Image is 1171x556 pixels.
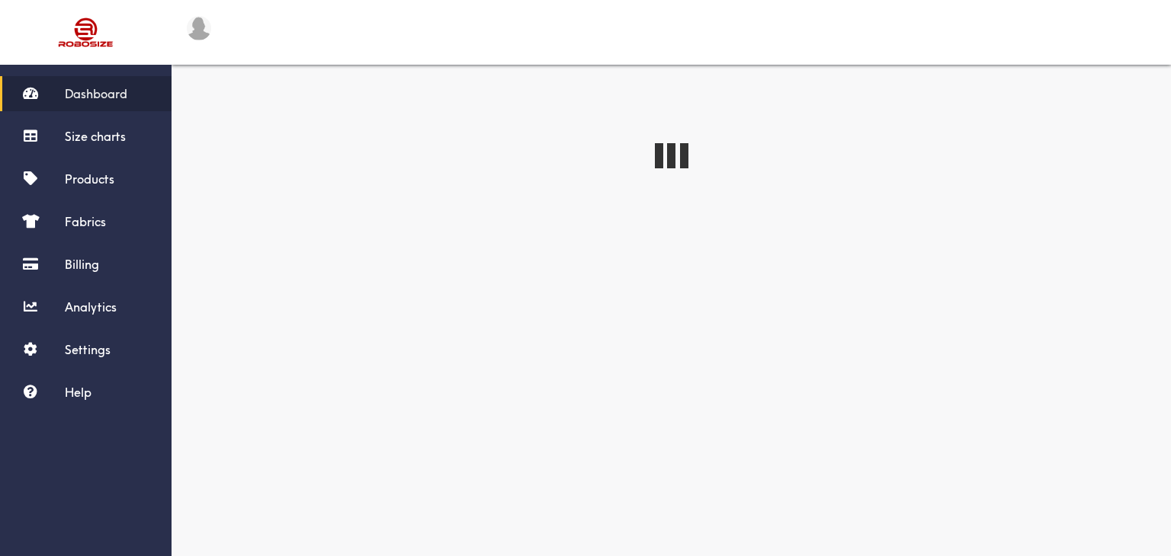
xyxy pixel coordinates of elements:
span: Analytics [65,299,117,315]
span: Settings [65,342,111,357]
span: Products [65,171,114,187]
span: Dashboard [65,86,127,101]
span: Fabrics [65,214,106,229]
span: Help [65,385,91,400]
img: Robosize [29,11,143,53]
span: Billing [65,257,99,272]
span: Size charts [65,129,126,144]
